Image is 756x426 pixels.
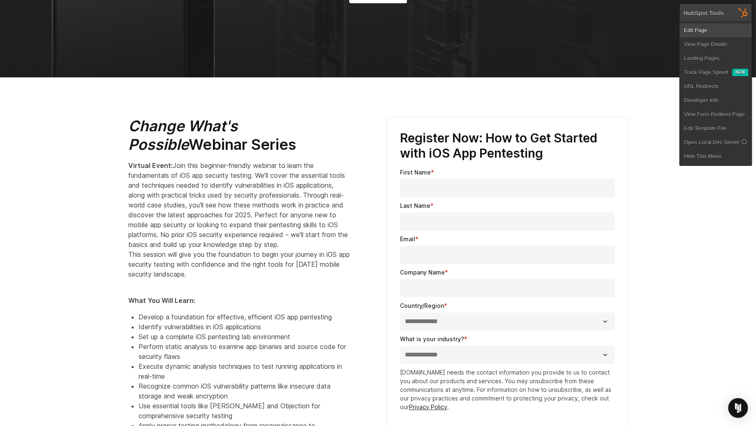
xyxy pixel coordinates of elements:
li: Perform static analysis to examine app binaries and source code for security flaws [139,342,350,361]
div: Open Intercom Messenger [728,398,748,418]
li: Recognize common iOS vulnerability patterns like insecure data storage and weak encryption [139,381,350,401]
li: Set up a complete iOS pentesting lab environment [139,332,350,342]
a: Developer Info [680,93,751,107]
span: Join this beginner-friendly webinar to learn the fundamentals of iOS app security testing. We'll ... [128,161,350,278]
span: What is your industry? [400,335,464,342]
a: Edit Page [680,23,751,37]
strong: Virtual Event: [128,161,173,170]
span: Last Name [400,202,430,209]
div: HubSpot Tools [683,9,724,17]
a: View Page Details [680,37,751,51]
li: Develop a foundation for effective, efficient iOS app pentesting [139,312,350,322]
img: HubSpot Tools Menu Toggle [735,4,752,21]
span: Email [400,235,415,242]
li: Use essential tools like [PERSON_NAME] and Objection for comprehensive security testing [139,401,350,421]
span: Company Name [400,269,445,276]
span: First Name [400,169,431,176]
div: New [732,69,748,76]
strong: What You Will Learn: [128,296,195,305]
a: URL Redirects [680,79,751,93]
em: Change What's Possible [128,117,238,154]
a: Privacy Policy [409,403,447,410]
a: View Form Redirect Page [680,107,751,121]
h2: Webinar Series [128,117,350,154]
a: Track Page Speed [680,65,732,79]
a: Edit Template File [680,121,751,135]
h3: Register Now: How to Get Started with iOS App Pentesting [400,130,615,161]
a: Open Local Dev Server [680,135,751,149]
span: Country/Region [400,302,444,309]
div: HubSpot Tools Edit PageView Page DetailsLanding Pages Track Page Speed New URL RedirectsDeveloper... [679,4,752,166]
p: [DOMAIN_NAME] needs the contact information you provide to us to contact you about our products a... [400,368,615,411]
li: Identify vulnerabilities in iOS applications [139,322,350,332]
li: Execute dynamic analysis techniques to test running applications in real-time [139,361,350,381]
a: Hide This Menu [680,149,751,163]
a: Landing Pages [680,51,751,65]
